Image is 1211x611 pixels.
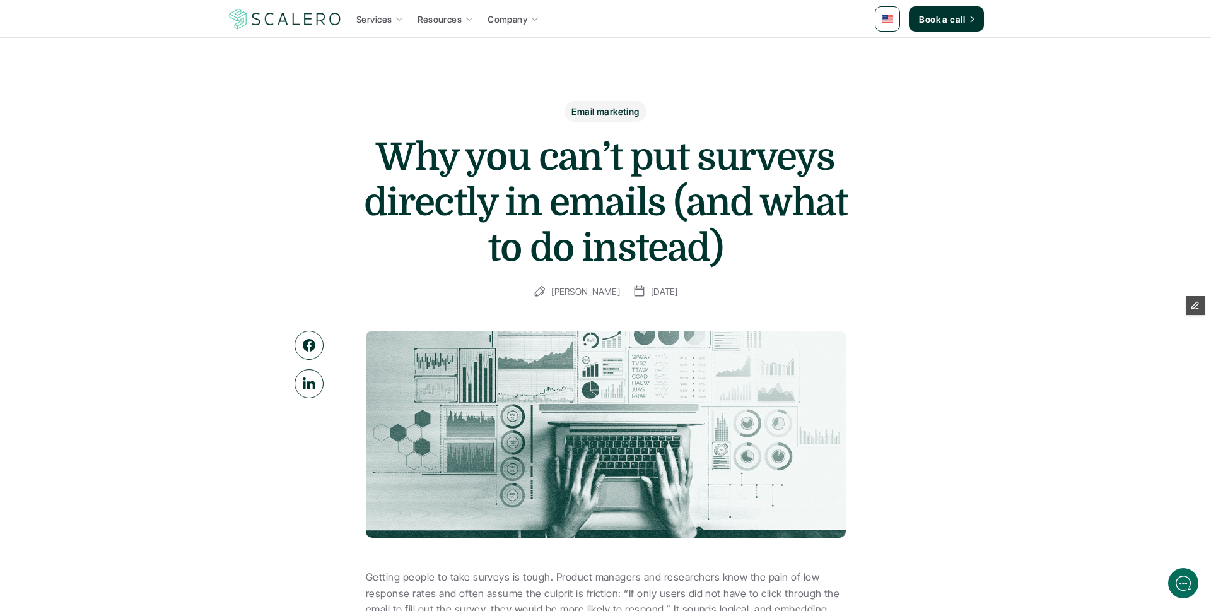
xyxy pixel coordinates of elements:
p: Resources [418,13,462,26]
p: [DATE] [651,283,678,299]
img: Scalero company logotype [227,7,343,31]
p: Company [488,13,527,26]
a: Book a call [909,6,984,32]
p: [PERSON_NAME] [551,283,620,299]
button: />GIF [192,418,219,454]
a: Scalero company logotype [227,8,343,30]
div: [PERSON_NAME] [47,8,131,22]
tspan: GIF [201,432,211,439]
h1: Why you can’t put surveys directly in emails (and what to do instead) [353,134,858,271]
button: Edit Framer Content [1186,296,1205,315]
p: Book a call [919,13,965,26]
p: Email marketing [571,105,639,118]
iframe: gist-messenger-bubble-iframe [1168,568,1198,598]
div: Back [DATE] [47,25,131,33]
div: [PERSON_NAME]Back [DATE] [38,8,237,33]
p: Services [356,13,392,26]
g: /> [197,430,214,441]
span: We run on Gist [105,405,160,413]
